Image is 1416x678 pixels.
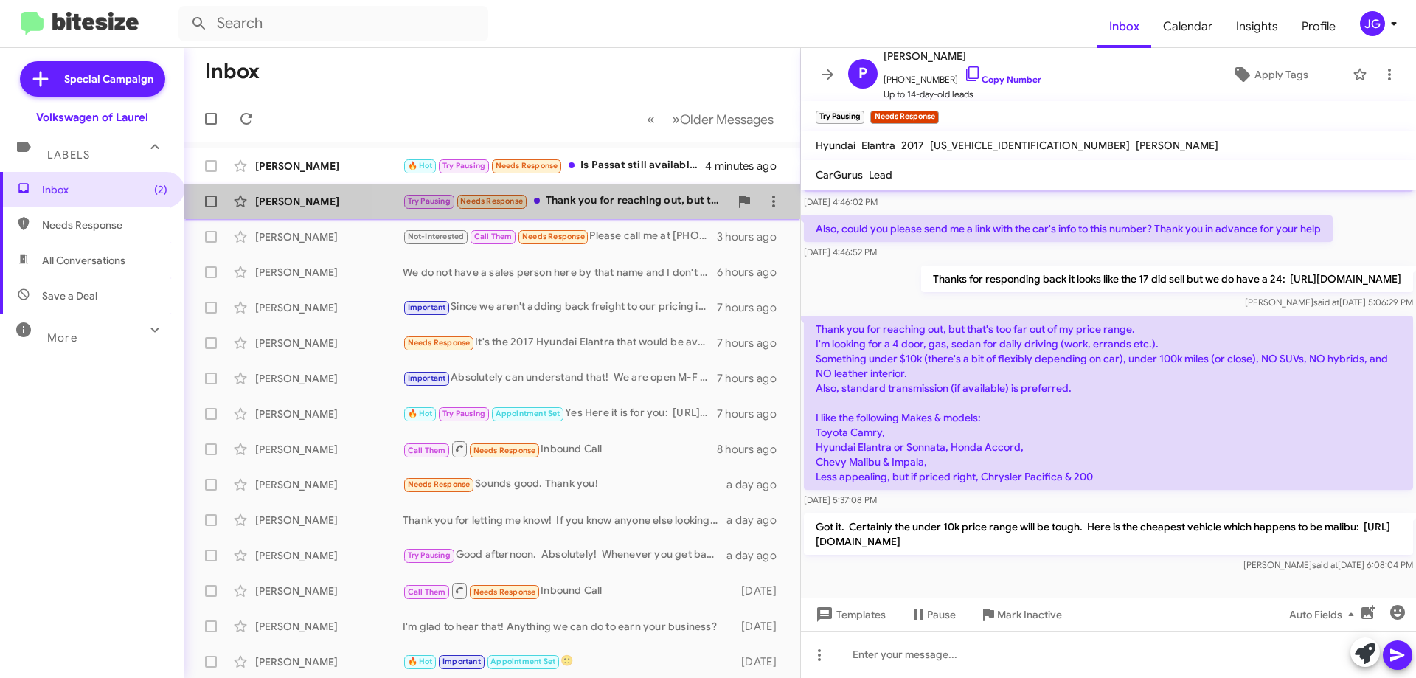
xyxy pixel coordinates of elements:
span: Call Them [408,587,446,597]
div: It's the 2017 Hyundai Elantra that would be available to go see. They're working [DATE]. [403,334,717,351]
div: [PERSON_NAME] [255,265,403,280]
div: 7 hours ago [717,371,788,386]
span: Labels [47,148,90,162]
nav: Page navigation example [639,104,782,134]
div: [PERSON_NAME] [255,229,403,244]
span: said at [1313,297,1339,308]
button: Next [663,104,782,134]
span: [DATE] 5:37:08 PM [804,494,877,505]
span: All Conversations [42,253,125,268]
div: We do not have a sales person here by that name and I don't see any applications. [403,265,717,280]
div: [PERSON_NAME] [255,407,403,421]
span: [PERSON_NAME] [DATE] 5:06:29 PM [1245,297,1413,308]
span: (2) [154,182,167,197]
span: 🔥 Hot [408,409,433,418]
div: [PERSON_NAME] [255,300,403,315]
span: Inbox [42,182,167,197]
div: [PERSON_NAME] [255,548,403,563]
span: Important [408,302,446,312]
span: [US_VEHICLE_IDENTIFICATION_NUMBER] [930,139,1130,152]
span: More [47,331,77,345]
span: [PHONE_NUMBER] [884,65,1041,87]
p: Also, could you please send me a link with the car's info to this number? Thank you in advance fo... [804,215,1333,242]
div: [PERSON_NAME] [255,371,403,386]
div: Please call me at [PHONE_NUMBER] [403,228,717,245]
div: [DATE] [734,619,788,634]
span: Up to 14-day-old leads [884,87,1041,102]
span: [PERSON_NAME] [884,47,1041,65]
p: Thank you for reaching out, but that's too far out of my price range. I'm looking for a 4 door, g... [804,316,1413,490]
span: CarGurus [816,168,863,181]
span: Templates [813,601,886,628]
span: Try Pausing [442,409,485,418]
span: Not-Interested [408,232,465,241]
span: Mark Inactive [997,601,1062,628]
a: Insights [1224,5,1290,48]
div: Since we aren't adding back freight to our pricing it's pretty straight here for me. As I have al... [403,299,717,316]
a: Special Campaign [20,61,165,97]
small: Try Pausing [816,111,864,124]
span: Appointment Set [490,657,555,666]
div: 3 hours ago [717,229,788,244]
span: Elantra [861,139,895,152]
span: Try Pausing [442,161,485,170]
span: Try Pausing [408,550,451,560]
span: said at [1312,559,1338,570]
a: Copy Number [964,74,1041,85]
div: 🙂 [403,653,734,670]
div: [PERSON_NAME] [255,442,403,457]
span: Needs Response [460,196,523,206]
button: Templates [801,601,898,628]
span: 🔥 Hot [408,161,433,170]
div: Sounds good. Thank you! [403,476,726,493]
div: Yes Here it is for you: [URL][DOMAIN_NAME] [403,405,717,422]
div: [PERSON_NAME] [255,619,403,634]
span: Call Them [408,446,446,455]
span: Appointment Set [496,409,560,418]
div: 7 hours ago [717,336,788,350]
span: Needs Response [408,338,471,347]
span: Special Campaign [64,72,153,86]
span: 🔥 Hot [408,657,433,666]
p: Got it. Certainly the under 10k price range will be tough. Here is the cheapest vehicle which hap... [804,513,1413,555]
div: [PERSON_NAME] [255,477,403,492]
div: 6 hours ago [717,265,788,280]
div: [PERSON_NAME] [255,513,403,527]
span: Needs Response [473,446,536,455]
span: 2017 [901,139,924,152]
div: Volkswagen of Laurel [36,110,148,125]
button: Pause [898,601,968,628]
span: Needs Response [473,587,536,597]
a: Calendar [1151,5,1224,48]
div: Thank you for reaching out, but that's too far out of my price range. I'm looking for a 4 door, g... [403,193,729,210]
span: Save a Deal [42,288,97,303]
small: Needs Response [870,111,938,124]
a: Profile [1290,5,1347,48]
span: Needs Response [522,232,585,241]
div: Good afternoon. Absolutely! Whenever you get back we can coordinate that. [403,547,726,564]
span: Try Pausing [408,196,451,206]
button: Auto Fields [1277,601,1372,628]
span: Call Them [474,232,513,241]
span: [PERSON_NAME] [1136,139,1218,152]
span: Hyundai [816,139,855,152]
span: Older Messages [680,111,774,128]
span: Important [408,373,446,383]
span: [PERSON_NAME] [DATE] 6:08:04 PM [1243,559,1413,570]
div: a day ago [726,477,788,492]
div: [PERSON_NAME] [255,336,403,350]
div: Inbound Call [403,581,734,600]
a: Inbox [1097,5,1151,48]
div: 7 hours ago [717,407,788,421]
div: 7 hours ago [717,300,788,315]
span: P [858,62,867,86]
span: Needs Response [42,218,167,232]
div: JG [1360,11,1385,36]
span: » [672,110,680,128]
div: [PERSON_NAME] [255,584,403,598]
span: [DATE] 4:46:02 PM [804,196,878,207]
button: JG [1347,11,1400,36]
